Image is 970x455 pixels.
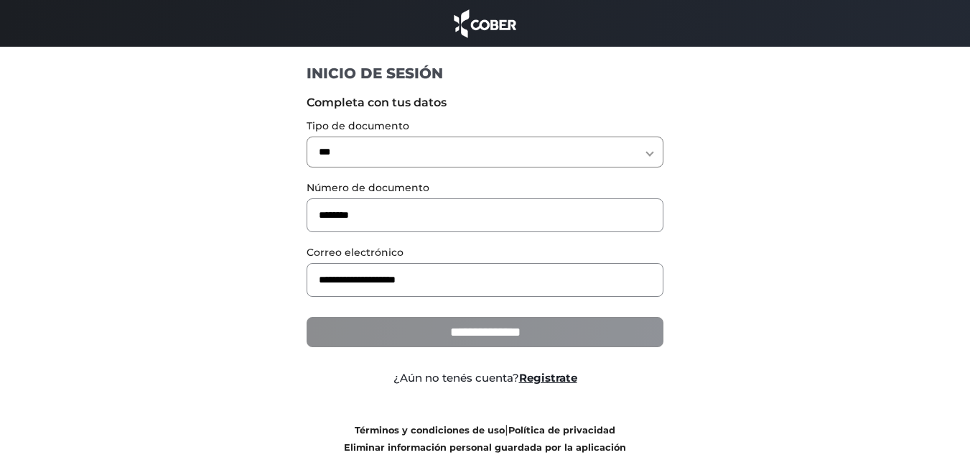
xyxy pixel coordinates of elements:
label: Número de documento [307,180,663,196]
a: Términos y condiciones de uso [355,425,505,436]
div: ¿Aún no tenés cuenta? [296,370,674,387]
a: Política de privacidad [508,425,615,436]
img: cober_marca.png [450,7,521,40]
a: Registrate [519,371,577,385]
a: Eliminar información personal guardada por la aplicación [344,442,626,453]
h1: INICIO DE SESIÓN [307,64,663,83]
label: Completa con tus datos [307,94,663,111]
label: Tipo de documento [307,119,663,134]
label: Correo electrónico [307,245,663,260]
